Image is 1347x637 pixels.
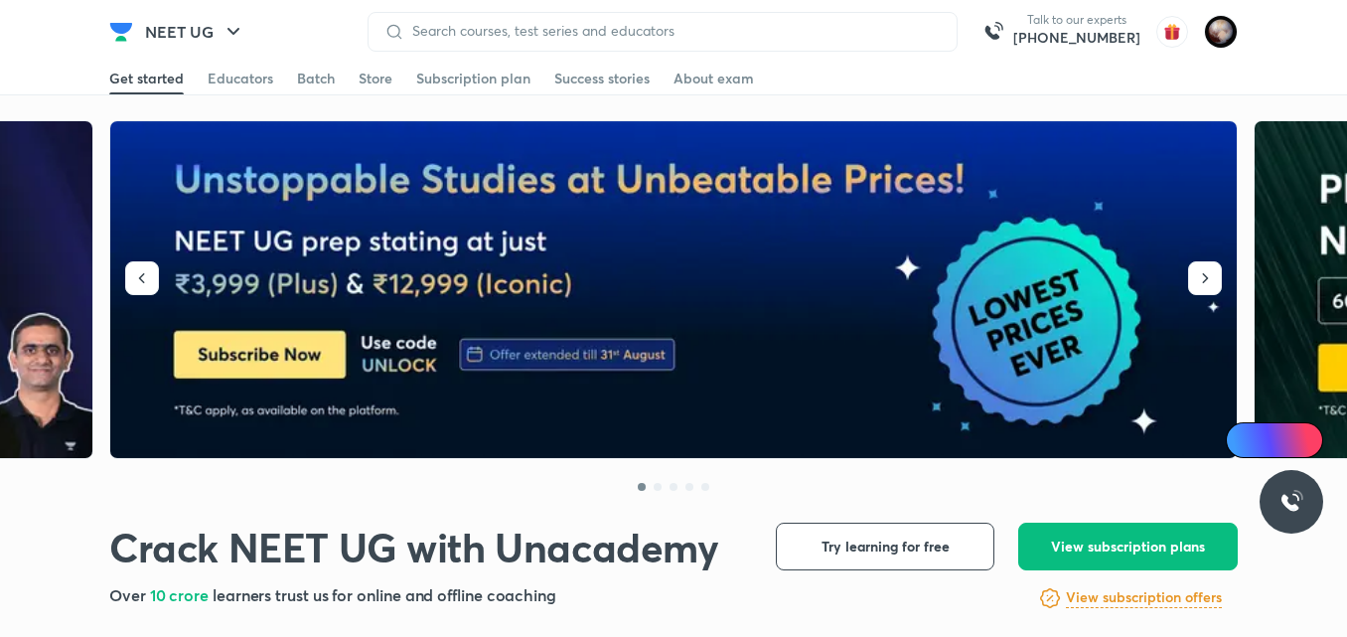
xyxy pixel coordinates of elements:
[554,69,650,88] div: Success stories
[416,69,530,88] div: Subscription plan
[1018,523,1238,570] button: View subscription plans
[213,584,556,605] span: learners trust us for online and offline coaching
[1013,12,1140,28] p: Talk to our experts
[1279,490,1303,514] img: ttu
[973,12,1013,52] img: call-us
[208,69,273,88] div: Educators
[297,63,335,94] a: Batch
[133,12,257,52] button: NEET UG
[109,584,150,605] span: Over
[776,523,994,570] button: Try learning for free
[404,23,941,39] input: Search courses, test series and educators
[1013,28,1140,48] a: [PHONE_NUMBER]
[822,537,950,557] span: Try learning for free
[1204,15,1238,49] img: Swarit
[150,584,213,605] span: 10 crore
[1051,537,1205,557] span: View subscription plans
[673,69,754,88] div: About exam
[359,63,392,94] a: Store
[1259,432,1311,448] span: Ai Doubts
[1066,586,1222,610] a: View subscription offers
[416,63,530,94] a: Subscription plan
[554,63,650,94] a: Success stories
[109,20,133,44] img: Company Logo
[297,69,335,88] div: Batch
[1066,587,1222,608] h6: View subscription offers
[109,63,184,94] a: Get started
[208,63,273,94] a: Educators
[1156,16,1188,48] img: avatar
[673,63,754,94] a: About exam
[359,69,392,88] div: Store
[109,69,184,88] div: Get started
[1238,432,1254,448] img: Icon
[109,523,719,571] h1: Crack NEET UG with Unacademy
[1226,422,1323,458] a: Ai Doubts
